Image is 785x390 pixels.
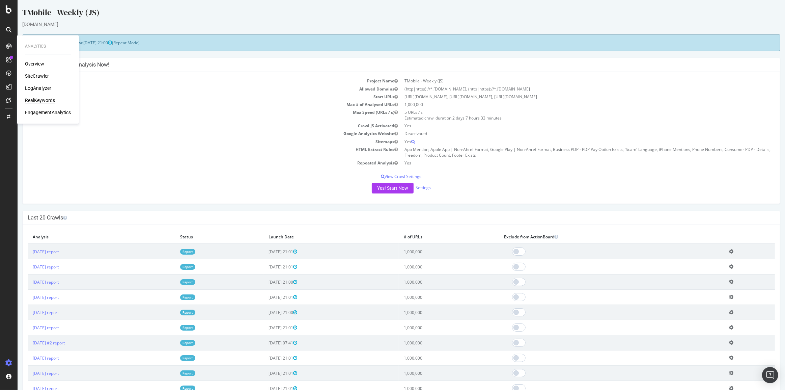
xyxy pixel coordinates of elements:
[251,340,280,346] span: [DATE] 07:41
[25,60,44,67] a: Overview
[10,230,158,244] th: Analysis
[10,61,757,68] h4: Configure your New Analysis Now!
[163,249,178,255] a: Report
[66,40,94,46] span: [DATE] 21:00
[384,93,758,101] td: [URL][DOMAIN_NAME], [URL][DOMAIN_NAME], [URL][DOMAIN_NAME]
[15,355,41,361] a: [DATE] report
[163,310,178,315] a: Report
[163,294,178,300] a: Report
[251,370,280,376] span: [DATE] 21:01
[246,230,382,244] th: Launch Date
[381,230,481,244] th: # of URLs
[251,325,280,331] span: [DATE] 21:01
[381,320,481,335] td: 1,000,000
[25,44,71,49] div: Analytics
[354,183,396,193] button: Yes! Start Now
[15,370,41,376] a: [DATE] report
[15,325,41,331] a: [DATE] report
[10,146,384,159] td: HTML Extract Rules
[163,370,178,376] a: Report
[10,93,384,101] td: Start URLs
[10,159,384,167] td: Repeated Analysis
[384,122,758,130] td: Yes
[10,85,384,93] td: Allowed Domains
[10,214,757,221] h4: Last 20 Crawls
[10,122,384,130] td: Crawl JS Activated
[163,264,178,270] a: Report
[384,77,758,85] td: TMobile - Weekly (JS)
[381,305,481,320] td: 1,000,000
[15,249,41,255] a: [DATE] report
[251,310,280,315] span: [DATE] 21:00
[384,101,758,108] td: 1,000,000
[251,355,280,361] span: [DATE] 21:01
[384,138,758,146] td: Yes
[481,230,706,244] th: Exclude from ActionBoard
[10,138,384,146] td: Sitemaps
[381,335,481,350] td: 1,000,000
[251,249,280,255] span: [DATE] 21:01
[10,101,384,108] td: Max # of Analysed URLs
[10,40,66,46] strong: Next Launch Scheduled for:
[381,350,481,366] td: 1,000,000
[381,244,481,259] td: 1,000,000
[251,264,280,270] span: [DATE] 21:01
[384,159,758,167] td: Yes
[25,109,71,116] a: EngagementAnalytics
[381,366,481,381] td: 1,000,000
[163,340,178,346] a: Report
[15,264,41,270] a: [DATE] report
[10,77,384,85] td: Project Name
[25,73,49,79] a: SiteCrawler
[10,108,384,122] td: Max Speed (URLs / s)
[381,259,481,275] td: 1,000,000
[15,294,41,300] a: [DATE] report
[163,279,178,285] a: Report
[10,174,757,179] p: View Crawl Settings
[15,310,41,315] a: [DATE] report
[251,279,280,285] span: [DATE] 21:00
[381,275,481,290] td: 1,000,000
[5,7,763,21] div: TMobile - Weekly (JS)
[15,340,47,346] a: [DATE] #2 report
[5,34,763,51] div: (Repeat Mode)
[10,130,384,137] td: Google Analytics Website
[398,185,413,190] a: Settings
[384,130,758,137] td: Deactivated
[25,97,55,104] a: RealKeywords
[25,85,51,92] a: LogAnalyzer
[435,115,484,121] span: 2 days 7 hours 33 minutes
[384,85,758,93] td: (http|https)://*.[DOMAIN_NAME], (http|https)://*.[DOMAIN_NAME]
[163,355,178,361] a: Report
[251,294,280,300] span: [DATE] 21:01
[762,367,778,383] div: Open Intercom Messenger
[381,290,481,305] td: 1,000,000
[5,21,763,28] div: [DOMAIN_NAME]
[384,108,758,122] td: 5 URLs / s Estimated crawl duration:
[158,230,246,244] th: Status
[384,146,758,159] td: App Mention, Apple App | Non-Ahref Format, Google Play | Non-Ahref Format, Business PDP - PDP Pay...
[163,325,178,331] a: Report
[15,279,41,285] a: [DATE] report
